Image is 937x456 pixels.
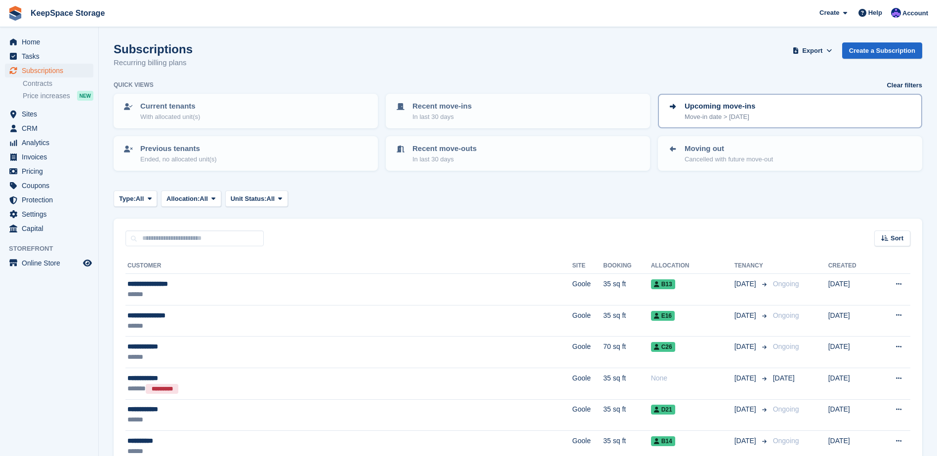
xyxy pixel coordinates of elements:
[603,368,651,399] td: 35 sq ft
[125,258,572,274] th: Customer
[412,112,472,122] p: In last 30 days
[115,137,377,170] a: Previous tenants Ended, no allocated unit(s)
[828,305,876,337] td: [DATE]
[572,368,604,399] td: Goole
[603,258,651,274] th: Booking
[659,95,921,127] a: Upcoming move-ins Move-in date > [DATE]
[651,258,734,274] th: Allocation
[23,91,70,101] span: Price increases
[200,194,208,204] span: All
[23,90,93,101] a: Price increases NEW
[22,222,81,235] span: Capital
[651,436,675,446] span: B14
[22,64,81,77] span: Subscriptions
[5,136,93,150] a: menu
[828,337,876,368] td: [DATE]
[5,193,93,207] a: menu
[5,49,93,63] a: menu
[734,373,758,383] span: [DATE]
[773,311,799,319] span: Ongoing
[119,194,136,204] span: Type:
[572,399,604,431] td: Goole
[77,91,93,101] div: NEW
[842,42,922,59] a: Create a Subscription
[225,190,288,207] button: Unit Status: All
[685,101,755,112] p: Upcoming move-ins
[140,143,217,154] p: Previous tenants
[8,6,23,21] img: stora-icon-8386f47178a22dfd0bd8f6a31ec36ba5ce8667c1dd55bd0f319d3a0aa187defe.svg
[22,207,81,221] span: Settings
[140,154,217,164] p: Ended, no allocated unit(s)
[651,373,734,383] div: None
[231,194,267,204] span: Unit Status:
[22,121,81,135] span: CRM
[819,8,839,18] span: Create
[603,305,651,337] td: 35 sq ft
[791,42,834,59] button: Export
[267,194,275,204] span: All
[22,150,81,164] span: Invoices
[387,95,649,127] a: Recent move-ins In last 30 days
[136,194,144,204] span: All
[828,399,876,431] td: [DATE]
[9,244,98,254] span: Storefront
[773,342,799,350] span: Ongoing
[868,8,882,18] span: Help
[828,274,876,305] td: [DATE]
[734,342,758,352] span: [DATE]
[22,164,81,178] span: Pricing
[114,42,193,56] h1: Subscriptions
[5,256,93,270] a: menu
[891,8,901,18] img: Chloe Clark
[651,311,675,321] span: E16
[5,35,93,49] a: menu
[773,437,799,445] span: Ongoing
[22,107,81,121] span: Sites
[734,258,769,274] th: Tenancy
[659,137,921,170] a: Moving out Cancelled with future move-out
[603,274,651,305] td: 35 sq ft
[5,64,93,77] a: menu
[27,5,109,21] a: KeepSpace Storage
[5,150,93,164] a: menu
[166,194,200,204] span: Allocation:
[773,280,799,288] span: Ongoing
[828,258,876,274] th: Created
[902,8,928,18] span: Account
[5,121,93,135] a: menu
[114,57,193,69] p: Recurring billing plans
[685,112,755,122] p: Move-in date > [DATE]
[802,46,822,56] span: Export
[114,190,157,207] button: Type: All
[387,137,649,170] a: Recent move-outs In last 30 days
[651,342,675,352] span: C26
[887,80,922,90] a: Clear filters
[22,136,81,150] span: Analytics
[685,143,773,154] p: Moving out
[734,404,758,415] span: [DATE]
[140,101,200,112] p: Current tenants
[773,374,795,382] span: [DATE]
[734,310,758,321] span: [DATE]
[5,207,93,221] a: menu
[5,164,93,178] a: menu
[572,274,604,305] td: Goole
[572,305,604,337] td: Goole
[891,233,903,243] span: Sort
[22,193,81,207] span: Protection
[734,279,758,289] span: [DATE]
[22,256,81,270] span: Online Store
[115,95,377,127] a: Current tenants With allocated unit(s)
[773,405,799,413] span: Ongoing
[734,436,758,446] span: [DATE]
[603,399,651,431] td: 35 sq ft
[5,179,93,192] a: menu
[23,79,93,88] a: Contracts
[828,368,876,399] td: [DATE]
[412,101,472,112] p: Recent move-ins
[22,35,81,49] span: Home
[572,337,604,368] td: Goole
[651,279,675,289] span: B13
[114,80,154,89] h6: Quick views
[22,179,81,192] span: Coupons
